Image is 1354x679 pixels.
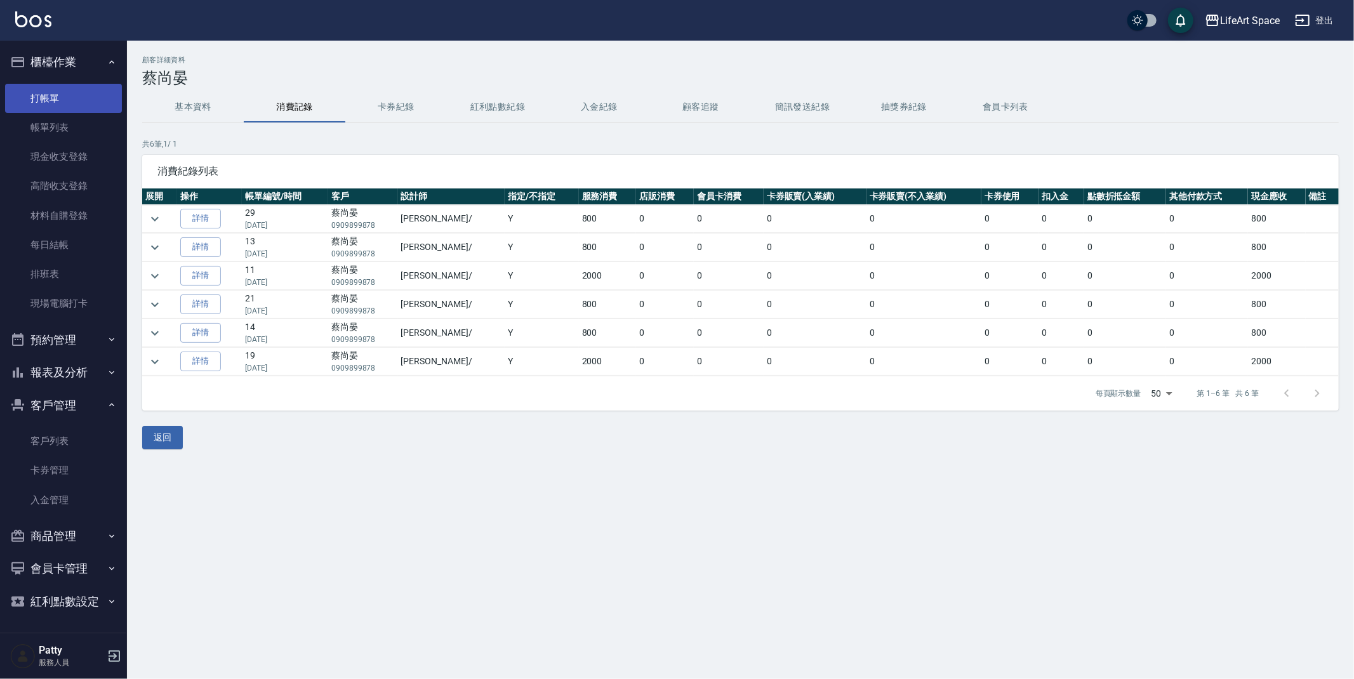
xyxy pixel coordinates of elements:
th: 帳單編號/時間 [242,188,328,205]
a: 詳情 [180,294,221,314]
a: 詳情 [180,266,221,286]
td: 0 [636,234,694,261]
th: 扣入金 [1039,188,1084,205]
button: 報表及分析 [5,356,122,389]
span: 消費紀錄列表 [157,165,1324,178]
a: 每日結帳 [5,230,122,260]
td: 0 [636,262,694,290]
button: 返回 [142,426,183,449]
th: 其他付款方式 [1166,188,1248,205]
a: 入金管理 [5,485,122,515]
th: 服務消費 [579,188,637,205]
td: 0 [866,205,981,233]
a: 高階收支登錄 [5,171,122,201]
p: [DATE] [245,305,325,317]
td: 2000 [1248,348,1306,376]
a: 詳情 [180,352,221,371]
td: 0 [981,319,1039,347]
td: 0 [1084,234,1166,261]
p: 服務人員 [39,657,103,668]
button: 登出 [1290,9,1339,32]
td: 0 [636,291,694,319]
td: 0 [1039,234,1084,261]
th: 指定/不指定 [505,188,579,205]
p: 每頁顯示數量 [1096,388,1141,399]
td: 0 [1084,205,1166,233]
button: 會員卡列表 [955,92,1056,122]
td: 0 [866,291,981,319]
td: 0 [1166,205,1248,233]
td: 0 [694,205,764,233]
td: Y [505,234,579,261]
td: 0 [764,291,866,319]
td: 0 [1166,234,1248,261]
p: [DATE] [245,334,325,345]
td: 0 [1039,348,1084,376]
th: 操作 [177,188,242,205]
th: 卡券販賣(不入業績) [866,188,981,205]
button: 預約管理 [5,324,122,357]
th: 點數折抵金額 [1084,188,1166,205]
td: [PERSON_NAME] / [398,262,505,290]
td: 0 [636,205,694,233]
th: 客戶 [328,188,398,205]
td: 0 [694,291,764,319]
div: 50 [1146,376,1177,411]
a: 打帳單 [5,84,122,113]
td: 蔡尚晏 [328,319,398,347]
a: 材料自購登錄 [5,201,122,230]
td: 14 [242,319,328,347]
td: 蔡尚晏 [328,348,398,376]
td: 0 [694,234,764,261]
button: 基本資料 [142,92,244,122]
a: 排班表 [5,260,122,289]
p: 0909899878 [331,248,395,260]
button: 客戶管理 [5,389,122,422]
td: 13 [242,234,328,261]
td: [PERSON_NAME] / [398,348,505,376]
div: LifeArt Space [1220,13,1280,29]
td: 800 [579,319,637,347]
h3: 蔡尚晏 [142,69,1339,87]
td: 0 [636,348,694,376]
button: save [1168,8,1193,33]
a: 卡券管理 [5,456,122,485]
p: [DATE] [245,277,325,288]
td: 0 [1166,348,1248,376]
button: expand row [145,352,164,371]
th: 備註 [1306,188,1339,205]
button: expand row [145,295,164,314]
td: 2000 [1248,262,1306,290]
td: [PERSON_NAME] / [398,205,505,233]
td: Y [505,205,579,233]
td: 0 [694,262,764,290]
a: 詳情 [180,209,221,228]
h2: 顧客詳細資料 [142,56,1339,64]
td: 0 [764,348,866,376]
a: 現金收支登錄 [5,142,122,171]
td: 0 [981,262,1039,290]
td: Y [505,262,579,290]
td: 29 [242,205,328,233]
td: Y [505,319,579,347]
td: 0 [1084,291,1166,319]
button: 櫃檯作業 [5,46,122,79]
td: 0 [1084,319,1166,347]
td: 蔡尚晏 [328,291,398,319]
td: 0 [981,291,1039,319]
td: [PERSON_NAME] / [398,234,505,261]
td: 0 [1039,291,1084,319]
td: 0 [1039,262,1084,290]
a: 帳單列表 [5,113,122,142]
a: 詳情 [180,323,221,343]
td: 0 [1084,348,1166,376]
th: 卡券使用 [981,188,1039,205]
td: [PERSON_NAME] / [398,319,505,347]
p: 0909899878 [331,362,395,374]
td: 0 [866,234,981,261]
button: 入金紀錄 [548,92,650,122]
p: 共 6 筆, 1 / 1 [142,138,1339,150]
td: 0 [866,348,981,376]
img: Person [10,643,36,669]
td: 0 [1166,319,1248,347]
